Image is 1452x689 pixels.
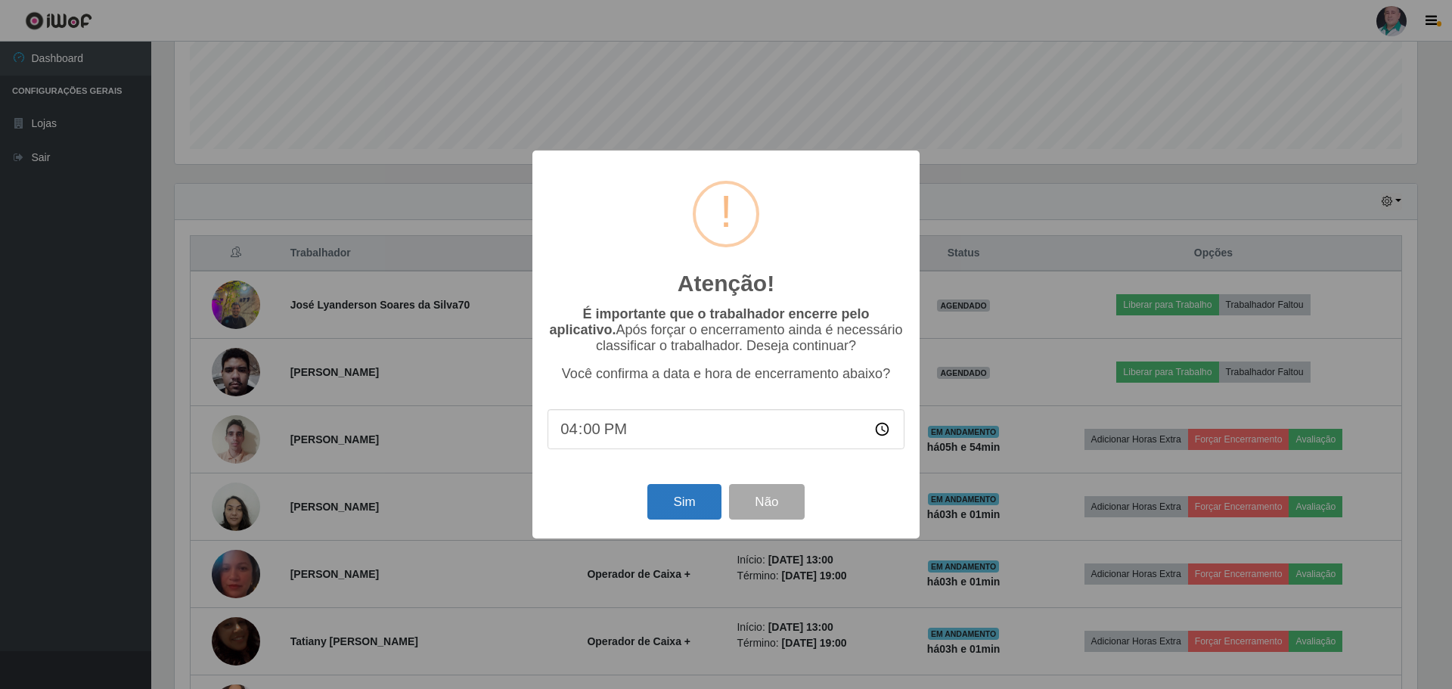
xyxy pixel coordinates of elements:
[548,366,904,382] p: Você confirma a data e hora de encerramento abaixo?
[647,484,721,520] button: Sim
[729,484,804,520] button: Não
[549,306,869,337] b: É importante que o trabalhador encerre pelo aplicativo.
[678,270,774,297] h2: Atenção!
[548,306,904,354] p: Após forçar o encerramento ainda é necessário classificar o trabalhador. Deseja continuar?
